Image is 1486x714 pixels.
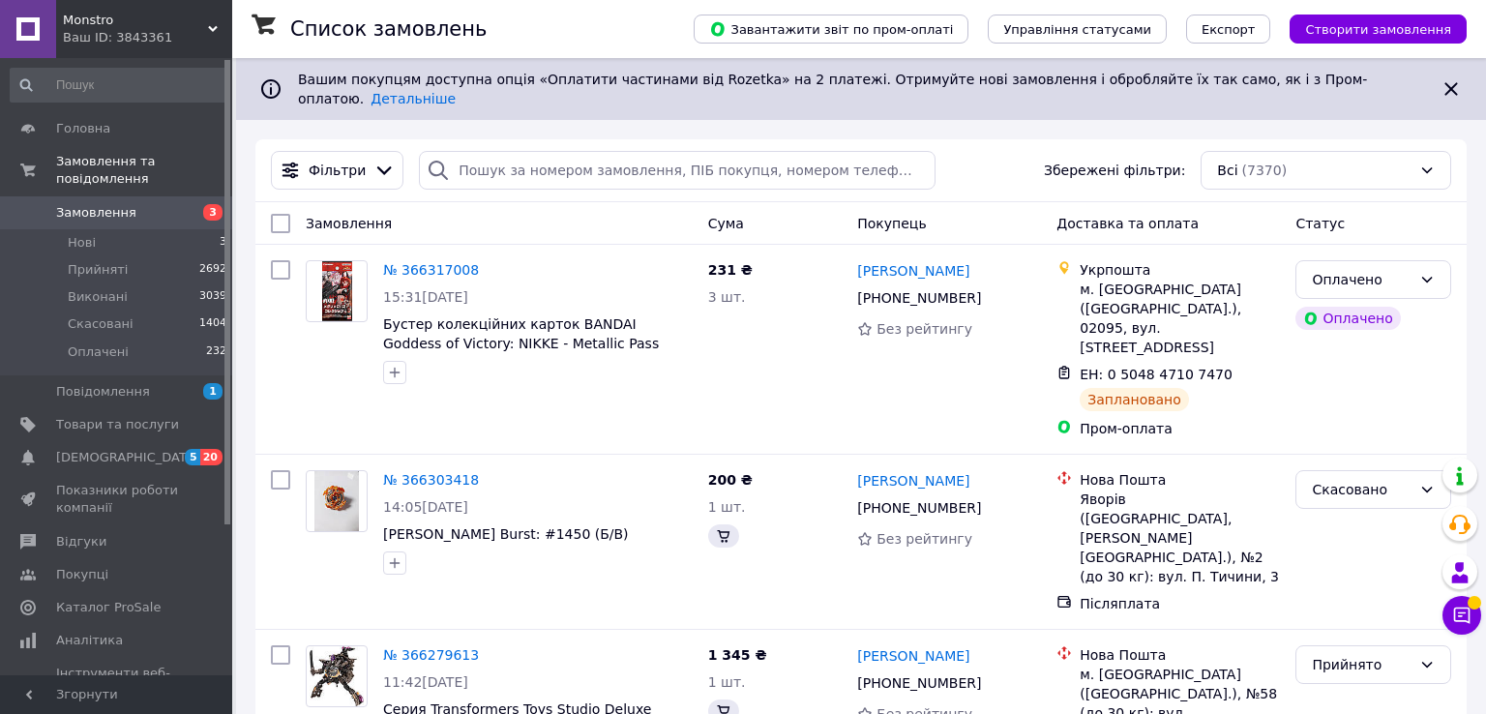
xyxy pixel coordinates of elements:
[199,315,226,333] span: 1404
[306,216,392,231] span: Замовлення
[68,315,134,333] span: Скасовані
[1312,269,1412,290] div: Оплачено
[694,15,968,44] button: Завантажити звіт по пром-оплаті
[1186,15,1271,44] button: Експорт
[371,91,456,106] a: Детальніше
[1442,596,1481,635] button: Чат з покупцем
[1080,594,1280,613] div: Післяплата
[68,234,96,252] span: Нові
[68,343,129,361] span: Оплачені
[1080,388,1189,411] div: Заплановано
[298,72,1367,106] span: Вашим покупцям доступна опція «Оплатити частинами від Rozetka» на 2 платежі. Отримуйте нові замов...
[857,471,969,491] a: [PERSON_NAME]
[708,216,744,231] span: Cума
[708,262,753,278] span: 231 ₴
[857,646,969,666] a: [PERSON_NAME]
[1312,654,1412,675] div: Прийнято
[1080,419,1280,438] div: Пром-оплата
[1056,216,1199,231] span: Доставка та оплата
[1080,645,1280,665] div: Нова Пошта
[322,261,352,321] img: Фото товару
[56,120,110,137] span: Головна
[877,531,972,547] span: Без рейтингу
[1217,161,1237,180] span: Всі
[56,204,136,222] span: Замовлення
[1202,22,1256,37] span: Експорт
[199,288,226,306] span: 3039
[314,471,360,531] img: Фото товару
[220,234,226,252] span: 3
[383,289,468,305] span: 15:31[DATE]
[56,599,161,616] span: Каталог ProSale
[708,674,746,690] span: 1 шт.
[199,261,226,279] span: 2692
[419,151,935,190] input: Пошук за номером замовлення, ПІБ покупця, номером телефону, Email, номером накладної
[1080,367,1233,382] span: ЕН: 0 5048 4710 7470
[383,526,629,542] a: [PERSON_NAME] Burst: #1450 (Б/В)
[708,472,753,488] span: 200 ₴
[56,416,179,433] span: Товари та послуги
[1290,15,1467,44] button: Створити замовлення
[857,216,926,231] span: Покупець
[1295,216,1345,231] span: Статус
[56,153,232,188] span: Замовлення та повідомлення
[1080,260,1280,280] div: Укрпошта
[708,647,767,663] span: 1 345 ₴
[1080,280,1280,357] div: м. [GEOGRAPHIC_DATA] ([GEOGRAPHIC_DATA].), 02095, вул. [STREET_ADDRESS]
[1242,163,1288,178] span: (7370)
[1295,307,1400,330] div: Оплачено
[383,674,468,690] span: 11:42[DATE]
[1270,20,1467,36] a: Створити замовлення
[857,675,981,691] span: [PHONE_NUMBER]
[56,482,179,517] span: Показники роботи компанії
[383,472,479,488] a: № 366303418
[383,499,468,515] span: 14:05[DATE]
[290,17,487,41] h1: Список замовлень
[306,645,368,707] a: Фото товару
[306,260,368,322] a: Фото товару
[56,383,150,401] span: Повідомлення
[68,288,128,306] span: Виконані
[203,383,223,400] span: 1
[63,12,208,29] span: Monstro
[1080,490,1280,586] div: Яворів ([GEOGRAPHIC_DATA], [PERSON_NAME][GEOGRAPHIC_DATA].), №2 (до 30 кг): вул. П. Тичини, 3
[1312,479,1412,500] div: Скасовано
[709,20,953,38] span: Завантажити звіт по пром-оплаті
[56,665,179,699] span: Інструменти веб-майстра та SEO
[56,566,108,583] span: Покупці
[857,290,981,306] span: [PHONE_NUMBER]
[310,646,363,706] img: Фото товару
[68,261,128,279] span: Прийняті
[1044,161,1185,180] span: Збережені фільтри:
[185,449,200,465] span: 5
[383,316,659,371] a: Бустер колекційних карток BANDAI Goddess of Victory: NIKKE - Metallic Pass Collection Ver.2 [ориг...
[309,161,366,180] span: Фільтри
[63,29,232,46] div: Ваш ID: 3843361
[877,321,972,337] span: Без рейтингу
[1080,470,1280,490] div: Нова Пошта
[857,500,981,516] span: [PHONE_NUMBER]
[206,343,226,361] span: 232
[56,449,199,466] span: [DEMOGRAPHIC_DATA]
[988,15,1167,44] button: Управління статусами
[708,289,746,305] span: 3 шт.
[306,470,368,532] a: Фото товару
[857,261,969,281] a: [PERSON_NAME]
[383,262,479,278] a: № 366317008
[10,68,228,103] input: Пошук
[1305,22,1451,37] span: Створити замовлення
[203,204,223,221] span: 3
[383,647,479,663] a: № 366279613
[200,449,223,465] span: 20
[56,632,123,649] span: Аналітика
[1003,22,1151,37] span: Управління статусами
[56,533,106,550] span: Відгуки
[708,499,746,515] span: 1 шт.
